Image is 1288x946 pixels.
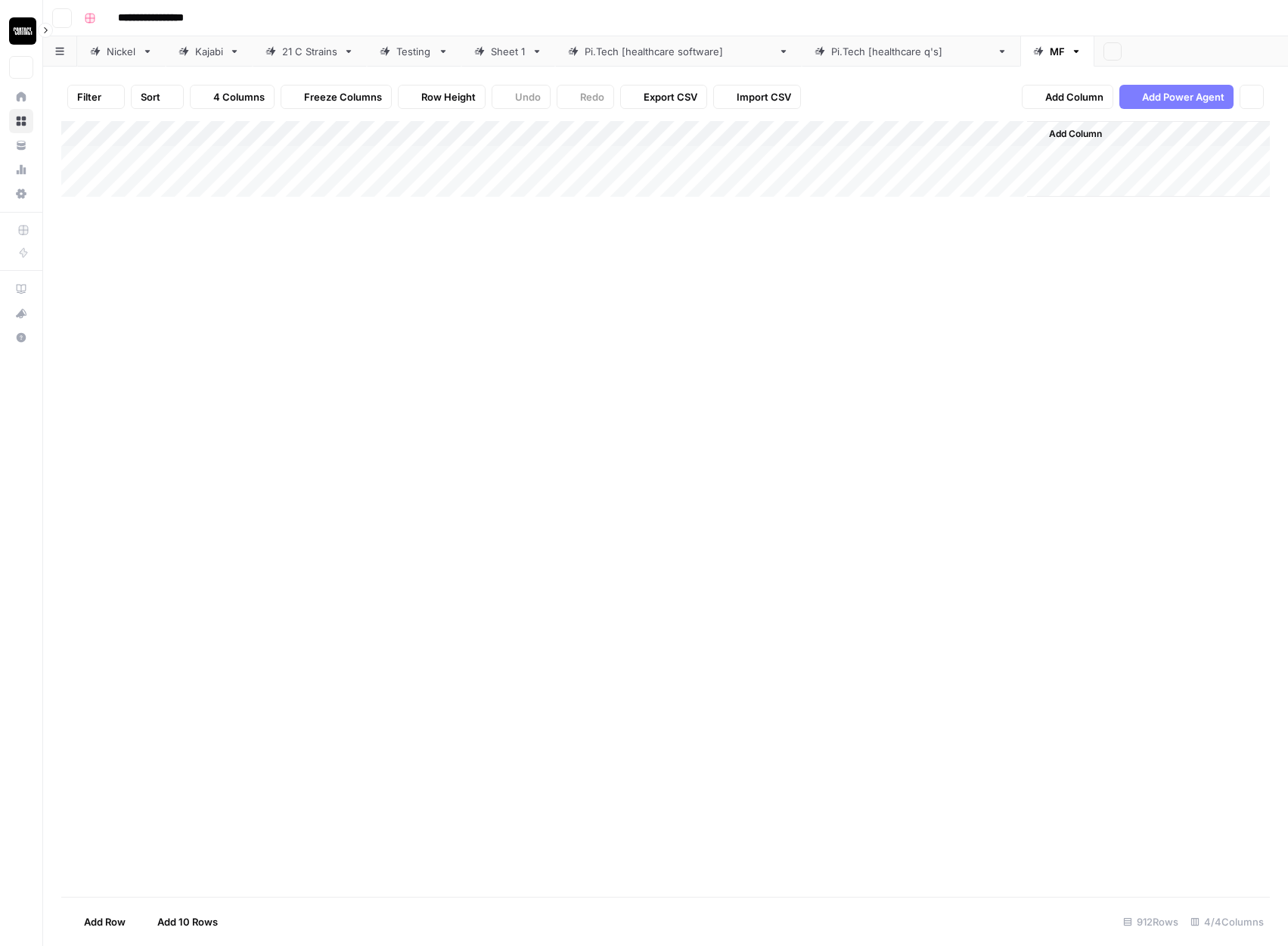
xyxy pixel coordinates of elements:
[1029,124,1108,144] button: Add Column
[1184,910,1270,934] div: 4/4 Columns
[131,85,184,109] button: Sort
[77,89,101,104] span: Filter
[9,157,33,182] a: Usage
[281,85,392,109] button: Freeze Columns
[461,36,555,67] a: Sheet 1
[67,85,125,109] button: Filter
[84,914,126,929] span: Add Row
[1119,85,1234,109] button: Add Power Agent
[620,85,707,109] button: Export CSV
[77,36,166,67] a: Nickel
[213,89,265,104] span: 4 Columns
[9,133,33,157] a: Your Data
[555,36,802,67] a: [DOMAIN_NAME] [healthcare software]
[107,44,136,59] div: Nickel
[253,36,367,67] a: 21 C Strains
[190,85,275,109] button: 4 Columns
[10,302,33,325] div: What's new?
[195,44,223,59] div: Kajabi
[713,85,801,109] button: Import CSV
[491,44,526,59] div: Sheet 1
[9,85,33,109] a: Home
[61,910,135,934] button: Add Row
[157,914,218,929] span: Add 10 Rows
[367,36,461,67] a: Testing
[282,44,337,59] div: 21 C Strains
[802,36,1020,67] a: [DOMAIN_NAME] [healthcare q's]
[304,89,382,104] span: Freeze Columns
[1045,89,1103,104] span: Add Column
[396,44,432,59] div: Testing
[1117,910,1184,934] div: 912 Rows
[9,325,33,350] button: Help + Support
[141,89,160,104] span: Sort
[831,44,991,59] div: [DOMAIN_NAME] [healthcare q's]
[1020,36,1094,67] a: MF
[557,85,614,109] button: Redo
[737,89,791,104] span: Import CSV
[492,85,551,109] button: Undo
[585,44,772,59] div: [DOMAIN_NAME] [healthcare software]
[9,12,33,50] button: Workspace: Contact Studios
[166,36,253,67] a: Kajabi
[9,301,33,325] button: What's new?
[1049,127,1102,141] span: Add Column
[9,109,33,133] a: Browse
[515,89,541,104] span: Undo
[580,89,604,104] span: Redo
[1142,89,1224,104] span: Add Power Agent
[135,910,227,934] button: Add 10 Rows
[644,89,697,104] span: Export CSV
[1050,44,1065,59] div: MF
[9,17,36,45] img: Contact Studios Logo
[1022,85,1113,109] button: Add Column
[398,85,486,109] button: Row Height
[421,89,476,104] span: Row Height
[9,277,33,301] a: AirOps Academy
[9,182,33,206] a: Settings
